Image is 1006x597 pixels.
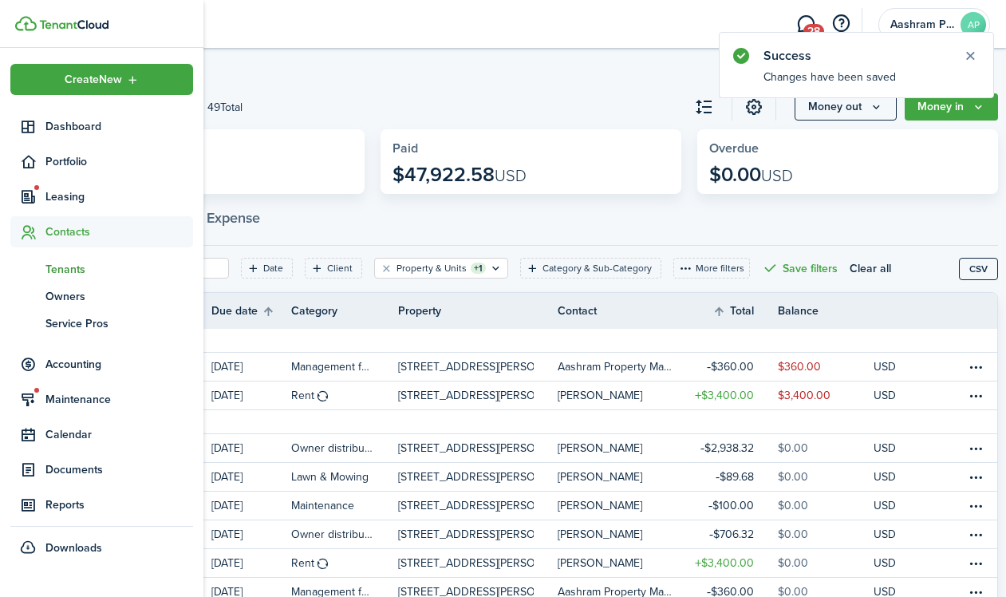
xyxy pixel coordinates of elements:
[211,520,291,548] a: [DATE]
[682,434,778,462] a: $2,938.32
[45,118,193,135] span: Dashboard
[874,353,917,381] a: USD
[45,426,193,443] span: Calendar
[211,387,243,404] p: [DATE]
[558,500,642,512] table-profile-info-text: [PERSON_NAME]
[398,387,534,404] p: [STREET_ADDRESS][PERSON_NAME]
[211,555,243,571] p: [DATE]
[905,93,998,121] button: Open menu
[291,492,398,520] a: Maintenance
[874,382,917,409] a: USD
[905,93,998,121] button: Money in
[291,520,398,548] a: Owner distribution
[761,164,793,188] span: USD
[959,45,981,67] button: Close notify
[39,20,108,30] img: TenantCloud
[211,302,291,321] th: Sort
[241,258,293,279] filter-tag: Open filter
[682,382,778,409] a: $3,400.00
[700,440,754,457] table-amount-title: $2,938.32
[398,497,534,514] p: [STREET_ADDRESS][PERSON_NAME]
[211,434,291,462] a: [DATE]
[712,302,778,321] th: Sort
[850,258,891,279] button: Clear all
[495,164,527,188] span: USD
[291,358,374,375] table-info-title: Management fees
[778,353,874,381] a: $360.00
[393,164,527,186] p: $47,922.58
[874,463,917,491] a: USD
[45,461,193,478] span: Documents
[558,463,682,491] a: [PERSON_NAME]
[10,64,193,95] button: Open menu
[10,255,193,283] a: Tenants
[291,463,398,491] a: Lawn & Mowing
[778,382,874,409] a: $3,400.00
[398,555,534,571] p: [STREET_ADDRESS][PERSON_NAME]
[778,387,830,404] table-amount-description: $3,400.00
[874,358,896,375] p: USD
[211,492,291,520] a: [DATE]
[327,261,353,275] filter-tag-label: Client
[959,258,998,280] button: CSV
[263,261,283,275] filter-tag-label: Date
[778,520,874,548] a: $0.00
[778,440,808,457] table-amount-description: $0.00
[191,198,276,246] button: Expense
[682,463,778,491] a: $89.68
[682,520,778,548] a: $706.32
[709,164,793,186] p: $0.00
[291,526,374,543] table-info-title: Owner distribution
[874,440,896,457] p: USD
[803,24,824,38] span: 28
[291,387,314,404] table-info-title: Rent
[542,261,652,275] filter-tag-label: Category & Sub-Category
[10,310,193,337] a: Service Pros
[291,382,398,409] a: Rent
[708,497,754,514] table-amount-title: $100.00
[291,440,374,457] table-info-title: Owner distribution
[778,302,874,319] th: Balance
[211,549,291,577] a: [DATE]
[778,463,874,491] a: $0.00
[558,471,642,484] table-profile-info-text: [PERSON_NAME]
[211,469,243,485] p: [DATE]
[398,526,534,543] p: [STREET_ADDRESS][PERSON_NAME]
[763,46,947,65] notify-title: Success
[874,520,917,548] a: USD
[709,526,754,543] table-amount-title: $706.32
[961,12,986,38] avatar-text: AP
[874,469,896,485] p: USD
[874,555,896,571] p: USD
[558,557,642,570] table-profile-info-text: [PERSON_NAME]
[874,387,896,404] p: USD
[398,353,558,381] a: [STREET_ADDRESS][PERSON_NAME]
[682,549,778,577] a: $3,400.00
[45,356,193,373] span: Accounting
[874,526,896,543] p: USD
[398,382,558,409] a: [STREET_ADDRESS][PERSON_NAME]
[76,141,353,156] widget-stats-title: Outstanding
[795,93,897,121] button: Open menu
[45,223,193,240] span: Contacts
[10,111,193,142] a: Dashboard
[874,434,917,462] a: USD
[778,497,808,514] table-amount-description: $0.00
[673,258,750,279] button: More filters
[558,361,673,374] table-profile-info-text: Aashram Property Management
[695,555,754,571] table-amount-title: $3,400.00
[380,262,393,275] button: Clear filter
[291,353,398,381] a: Management fees
[45,315,193,332] span: Service Pros
[558,434,682,462] a: [PERSON_NAME]
[720,69,993,97] notify-body: Changes have been saved
[716,469,754,485] table-amount-title: $89.68
[211,358,243,375] p: [DATE]
[890,19,954,30] span: Aashram Property Management
[471,263,486,274] filter-tag-counter: +1
[398,520,558,548] a: [STREET_ADDRESS][PERSON_NAME]
[211,353,291,381] a: [DATE]
[291,497,354,514] table-info-title: Maintenance
[558,442,642,455] table-profile-info-text: [PERSON_NAME]
[65,74,122,85] span: Create New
